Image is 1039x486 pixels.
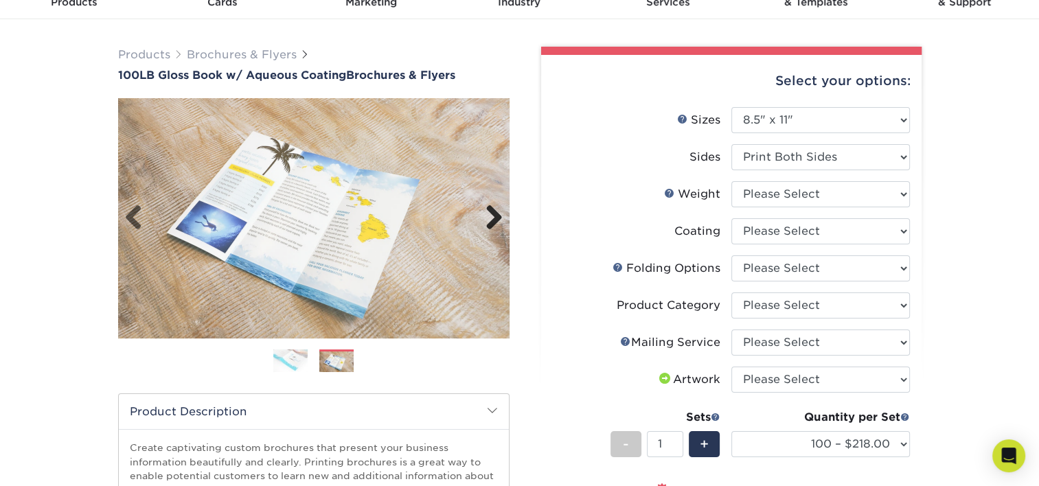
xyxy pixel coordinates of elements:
a: Brochures & Flyers [187,48,297,61]
span: - [623,434,629,454]
img: 100LB Gloss Book<br/>w/ Aqueous Coating 02 [118,98,510,338]
a: Products [118,48,170,61]
img: Brochures & Flyers 02 [319,351,354,372]
h1: Brochures & Flyers [118,69,510,82]
div: Coating [674,223,720,240]
span: + [700,434,709,454]
span: 100LB Gloss Book w/ Aqueous Coating [118,69,346,82]
img: Brochures & Flyers 01 [273,349,308,373]
div: Sides [689,149,720,165]
div: Artwork [656,371,720,388]
div: Select your options: [552,55,911,107]
div: Weight [664,186,720,202]
div: Mailing Service [620,334,720,351]
div: Quantity per Set [731,409,910,426]
div: Folding Options [613,260,720,277]
div: Sizes [677,112,720,128]
h2: Product Description [119,394,509,429]
div: Open Intercom Messenger [992,439,1025,472]
div: Product Category [617,297,720,314]
div: Sets [610,409,720,426]
a: 100LB Gloss Book w/ Aqueous CoatingBrochures & Flyers [118,69,510,82]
